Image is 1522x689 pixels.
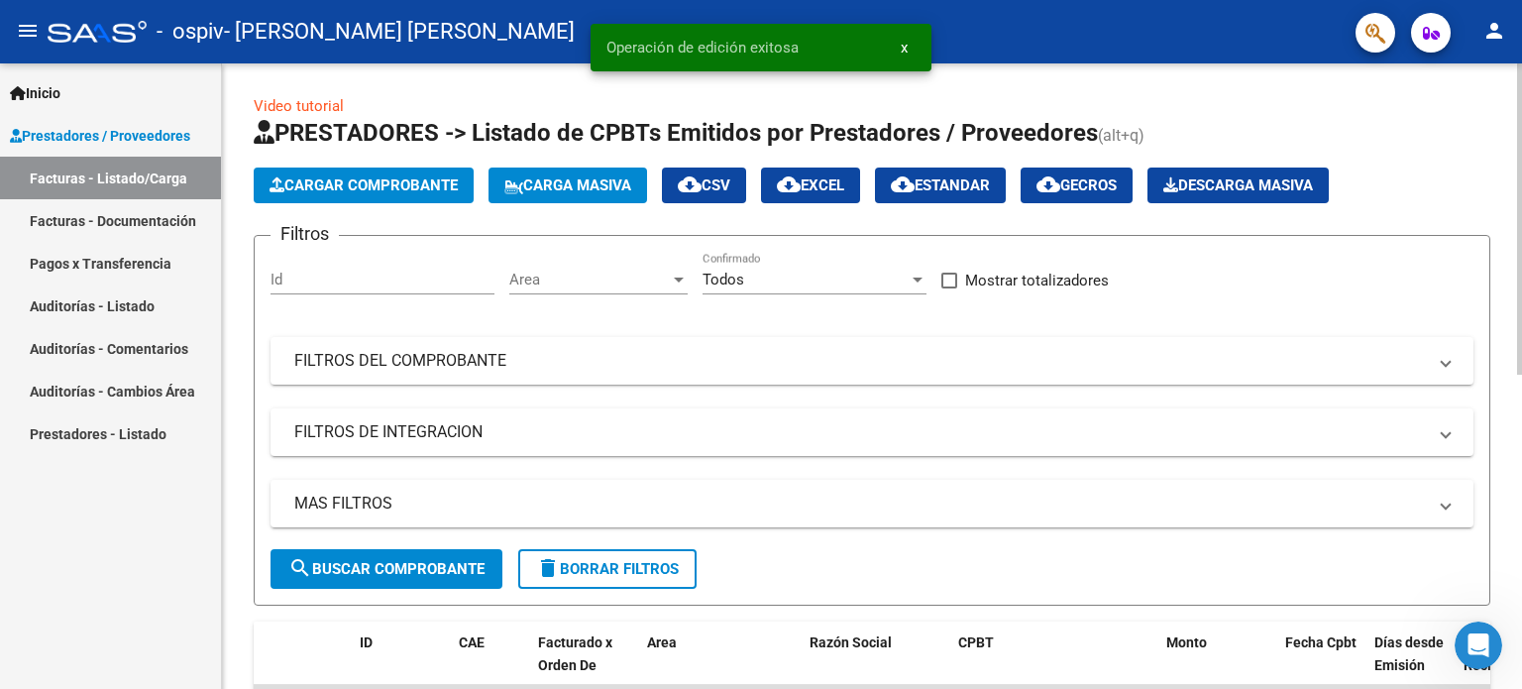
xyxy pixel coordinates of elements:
[1166,634,1207,650] span: Monto
[271,480,1473,527] mat-expansion-panel-header: MAS FILTROS
[270,176,458,194] span: Cargar Comprobante
[891,172,915,196] mat-icon: cloud_download
[885,30,924,65] button: x
[1163,176,1313,194] span: Descarga Masiva
[538,634,612,673] span: Facturado x Orden De
[224,10,575,54] span: - [PERSON_NAME] [PERSON_NAME]
[518,549,697,589] button: Borrar Filtros
[703,271,744,288] span: Todos
[662,168,746,203] button: CSV
[288,556,312,580] mat-icon: search
[1285,634,1357,650] span: Fecha Cpbt
[271,408,1473,456] mat-expansion-panel-header: FILTROS DE INTEGRACION
[1021,168,1133,203] button: Gecros
[777,172,801,196] mat-icon: cloud_download
[288,560,485,578] span: Buscar Comprobante
[1147,168,1329,203] button: Descarga Masiva
[16,19,40,43] mat-icon: menu
[271,549,502,589] button: Buscar Comprobante
[761,168,860,203] button: EXCEL
[1482,19,1506,43] mat-icon: person
[10,82,60,104] span: Inicio
[777,176,844,194] span: EXCEL
[10,125,190,147] span: Prestadores / Proveedores
[489,168,647,203] button: Carga Masiva
[509,271,670,288] span: Area
[678,172,702,196] mat-icon: cloud_download
[1036,172,1060,196] mat-icon: cloud_download
[294,350,1426,372] mat-panel-title: FILTROS DEL COMPROBANTE
[678,176,730,194] span: CSV
[294,493,1426,515] mat-panel-title: MAS FILTROS
[459,634,485,650] span: CAE
[1098,126,1144,145] span: (alt+q)
[1374,634,1444,673] span: Días desde Emisión
[1455,622,1502,669] iframe: Intercom live chat
[157,10,224,54] span: - ospiv
[810,634,892,650] span: Razón Social
[1147,168,1329,203] app-download-masive: Descarga masiva de comprobantes (adjuntos)
[901,39,908,57] span: x
[875,168,1006,203] button: Estandar
[606,38,799,57] span: Operación de edición exitosa
[294,421,1426,443] mat-panel-title: FILTROS DE INTEGRACION
[254,97,344,115] a: Video tutorial
[958,634,994,650] span: CPBT
[1036,176,1117,194] span: Gecros
[504,176,631,194] span: Carga Masiva
[271,220,339,248] h3: Filtros
[965,269,1109,292] span: Mostrar totalizadores
[254,119,1098,147] span: PRESTADORES -> Listado de CPBTs Emitidos por Prestadores / Proveedores
[1464,634,1519,673] span: Fecha Recibido
[536,556,560,580] mat-icon: delete
[891,176,990,194] span: Estandar
[254,168,474,203] button: Cargar Comprobante
[271,337,1473,385] mat-expansion-panel-header: FILTROS DEL COMPROBANTE
[360,634,373,650] span: ID
[647,634,677,650] span: Area
[536,560,679,578] span: Borrar Filtros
